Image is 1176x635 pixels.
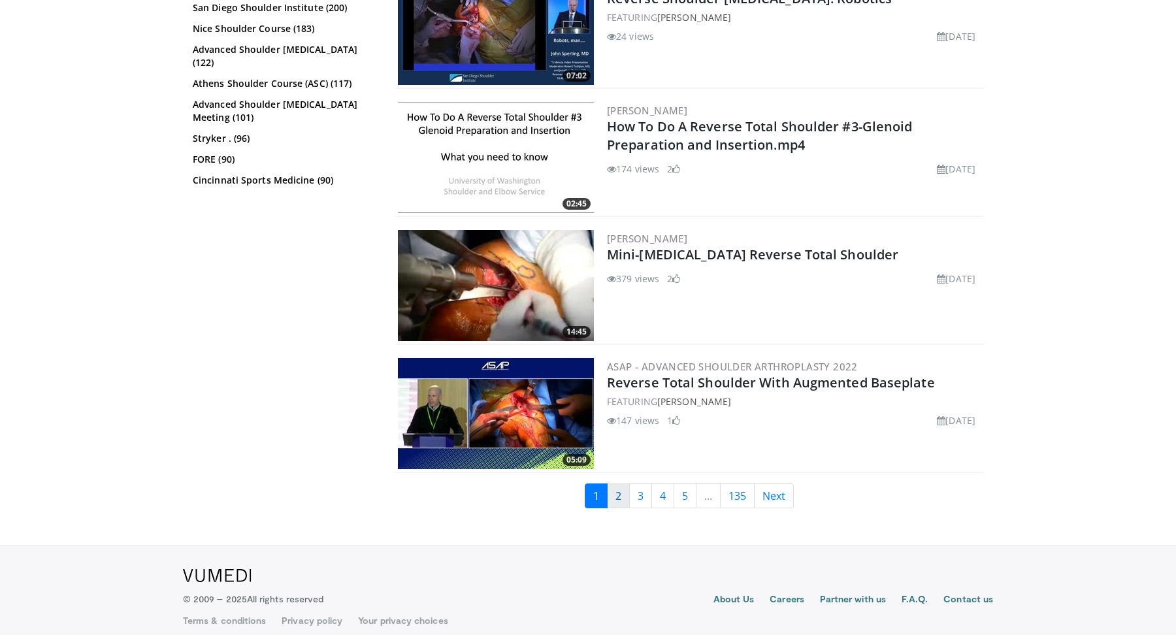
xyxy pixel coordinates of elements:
[607,272,659,285] li: 379 views
[820,593,886,608] a: Partner with us
[398,230,594,341] a: 14:45
[193,1,372,14] a: San Diego Shoulder Institute (200)
[183,569,252,582] img: VuMedi Logo
[607,104,687,117] a: [PERSON_NAME]
[607,483,630,508] a: 2
[563,454,591,466] span: 05:09
[754,483,794,508] a: Next
[398,102,594,213] a: 02:45
[585,483,608,508] a: 1
[674,483,696,508] a: 5
[651,483,674,508] a: 4
[657,395,731,408] a: [PERSON_NAME]
[607,360,858,373] a: ASAP - Advanced Shoulder ArthroPlasty 2022
[607,10,981,24] div: FEATURING
[247,593,323,604] span: All rights reserved
[395,483,983,508] nav: Search results pages
[657,11,731,24] a: [PERSON_NAME]
[937,272,975,285] li: [DATE]
[563,198,591,210] span: 02:45
[943,593,993,608] a: Contact us
[193,153,372,166] a: FORE (90)
[720,483,755,508] a: 135
[193,77,372,90] a: Athens Shoulder Course (ASC) (117)
[563,326,591,338] span: 14:45
[358,614,448,627] a: Your privacy choices
[902,593,928,608] a: F.A.Q.
[937,29,975,43] li: [DATE]
[563,70,591,82] span: 07:02
[193,174,372,187] a: Cincinnati Sports Medicine (90)
[607,118,913,154] a: How To Do A Reverse Total Shoulder #3-Glenoid Preparation and Insertion.mp4
[607,414,659,427] li: 147 views
[398,358,594,469] a: 05:09
[398,230,594,341] img: 50faa328-8716-4193-97ee-be97d2f4c082.300x170_q85_crop-smart_upscale.jpg
[607,29,654,43] li: 24 views
[183,614,266,627] a: Terms & conditions
[193,98,372,124] a: Advanced Shoulder [MEDICAL_DATA] Meeting (101)
[398,102,594,213] img: 58f6a684-e2e3-4f3d-bde1-59f07b21e130.300x170_q85_crop-smart_upscale.jpg
[713,593,755,608] a: About Us
[607,374,935,391] a: Reverse Total Shoulder With Augmented Baseplate
[193,22,372,35] a: Nice Shoulder Course (183)
[282,614,342,627] a: Privacy policy
[183,593,323,606] p: © 2009 – 2025
[193,43,372,69] a: Advanced Shoulder [MEDICAL_DATA] (122)
[607,162,659,176] li: 174 views
[629,483,652,508] a: 3
[607,246,898,263] a: Mini-[MEDICAL_DATA] Reverse Total Shoulder
[667,162,680,176] li: 2
[937,162,975,176] li: [DATE]
[607,395,981,408] div: FEATURING
[770,593,804,608] a: Careers
[398,358,594,469] img: cc456212-1c24-40e6-a4d9-d1fbd8843570.300x170_q85_crop-smart_upscale.jpg
[937,414,975,427] li: [DATE]
[667,414,680,427] li: 1
[193,132,372,145] a: Stryker . (96)
[607,232,687,245] a: [PERSON_NAME]
[667,272,680,285] li: 2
